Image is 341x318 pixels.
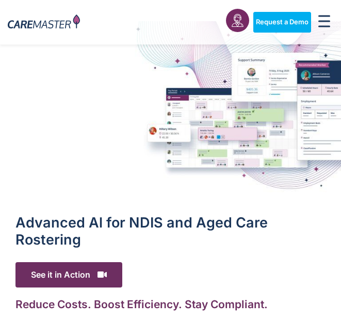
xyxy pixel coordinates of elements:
[15,215,326,248] h1: Advanced Al for NDIS and Aged Care Rostering
[15,298,326,311] h2: Reduce Costs. Boost Efficiency. Stay Compliant.
[8,14,80,31] img: CareMaster Logo
[256,18,308,26] span: Request a Demo
[15,262,122,287] span: See it in Action
[315,12,333,33] div: Menu Toggle
[253,12,311,33] a: Request a Demo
